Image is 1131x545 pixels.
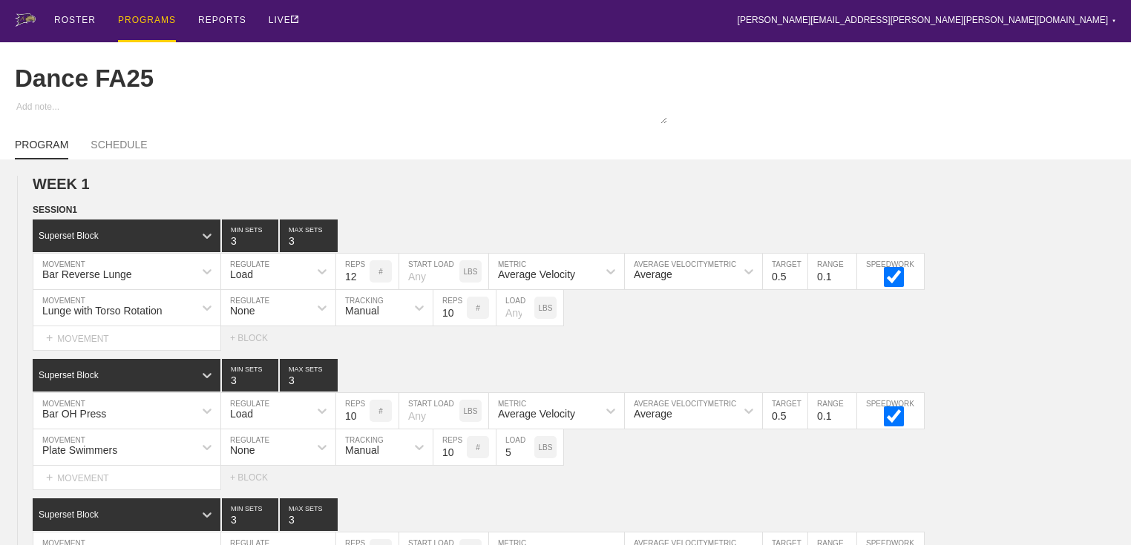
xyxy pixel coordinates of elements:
a: PROGRAM [15,139,68,159]
p: LBS [464,268,478,276]
input: Any [399,393,459,429]
div: Average [634,268,672,280]
div: + BLOCK [230,472,282,483]
div: Load [230,408,253,420]
div: Load [230,268,253,280]
div: Average Velocity [498,268,575,280]
input: None [280,219,338,252]
span: + [46,331,53,344]
p: LBS [539,304,553,312]
div: Average [634,408,672,420]
p: # [378,268,383,276]
div: None [230,305,255,317]
div: MOVEMENT [33,326,221,351]
a: SCHEDULE [91,139,147,158]
div: Plate Swimmers [42,444,117,456]
div: Lunge with Torso Rotation [42,305,163,317]
span: SESSION 1 [33,205,77,215]
input: None [280,359,338,392]
div: Bar OH Press [42,408,106,420]
iframe: Chat Widget [865,374,1131,545]
input: Any [496,429,534,465]
p: LBS [539,443,553,452]
input: Any [496,290,534,326]
div: Superset Block [39,231,99,241]
div: None [230,444,255,456]
p: LBS [464,407,478,415]
p: # [476,443,480,452]
div: Bar Reverse Lunge [42,268,132,280]
p: # [378,407,383,415]
p: # [476,304,480,312]
div: Average Velocity [498,408,575,420]
div: + BLOCK [230,333,282,343]
div: MOVEMENT [33,466,221,490]
span: + [46,471,53,483]
span: WEEK 1 [33,176,90,192]
div: Superset Block [39,509,99,520]
div: ▼ [1112,16,1116,25]
input: Any [399,254,459,289]
img: logo [15,13,36,27]
div: Manual [345,444,379,456]
div: Manual [345,305,379,317]
div: Superset Block [39,370,99,380]
input: None [280,498,338,531]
